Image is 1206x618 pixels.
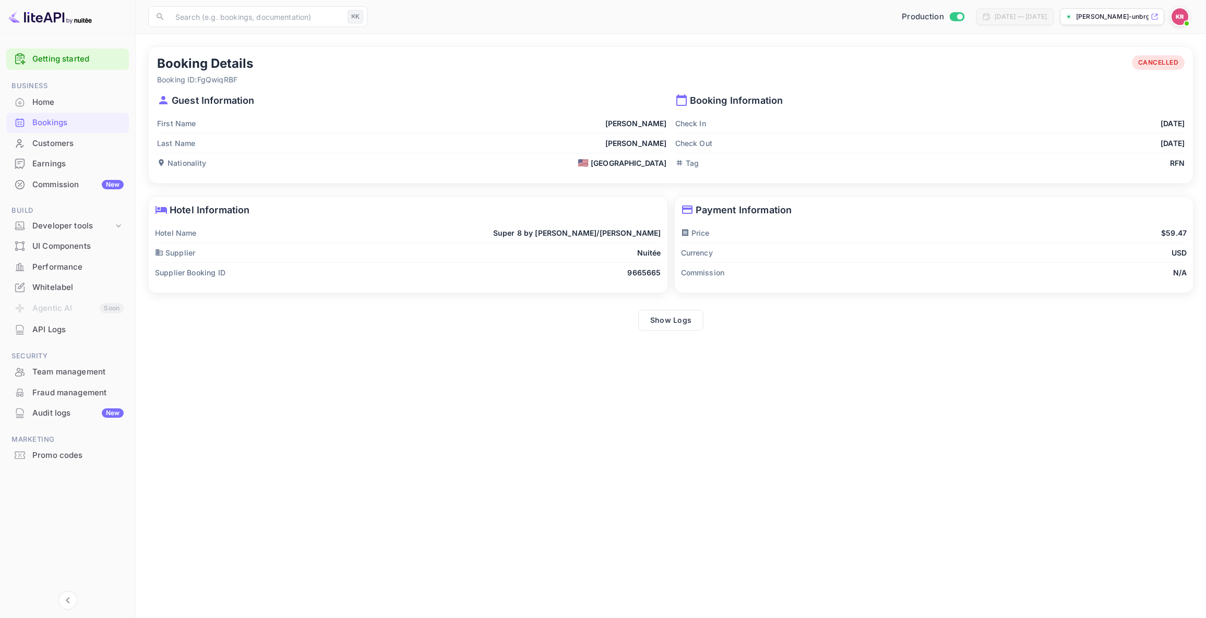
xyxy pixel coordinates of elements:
div: Fraud management [32,387,124,399]
p: [DATE] [1161,138,1185,149]
p: Nationality [157,157,207,168]
div: Bookings [32,117,124,129]
div: CommissionNew [6,175,129,195]
a: API Logs [6,320,129,339]
p: Nuitée [637,247,661,258]
p: Price [681,227,710,238]
span: Production [902,11,944,23]
span: Security [6,350,129,362]
p: Booking ID: FgQwiqRBF [157,74,253,85]
div: Whitelabel [32,282,124,294]
button: Show Logs [638,310,704,331]
div: Whitelabel [6,277,129,298]
div: API Logs [6,320,129,340]
div: Switch to Sandbox mode [898,11,968,23]
div: Home [6,92,129,113]
p: $59.47 [1161,227,1187,238]
a: Audit logsNew [6,403,129,422]
p: First Name [157,118,196,129]
p: [PERSON_NAME]-unbrg.[PERSON_NAME]... [1076,12,1149,21]
p: Booking Information [675,93,1185,107]
span: Business [6,80,129,92]
p: Hotel Name [155,227,197,238]
p: [PERSON_NAME] [605,118,667,129]
button: Collapse navigation [58,591,77,610]
div: Team management [6,362,129,382]
div: [GEOGRAPHIC_DATA] [578,157,667,168]
div: Getting started [6,49,129,70]
input: Search (e.g. bookings, documentation) [169,6,343,27]
p: Supplier Booking ID [155,267,225,278]
p: RFN [1170,157,1185,168]
div: Customers [6,134,129,154]
div: New [102,180,124,189]
p: Hotel Information [155,203,661,217]
span: Marketing [6,434,129,445]
a: Performance [6,257,129,276]
img: LiteAPI logo [8,8,92,25]
div: Customers [32,138,124,150]
div: Team management [32,366,124,378]
div: New [102,408,124,418]
div: Commission [32,179,124,191]
div: Audit logsNew [6,403,129,423]
p: [PERSON_NAME] [605,138,667,149]
p: Guest Information [157,93,667,107]
img: Kobus Roux [1172,8,1188,25]
p: [DATE] [1161,118,1185,129]
a: Customers [6,134,129,153]
p: Supplier [155,247,195,258]
div: Earnings [6,154,129,174]
p: Super 8 by [PERSON_NAME]/[PERSON_NAME] [493,227,661,238]
p: 9665665 [627,267,661,278]
div: Earnings [32,158,124,170]
span: Build [6,205,129,216]
a: Getting started [32,53,124,65]
div: Promo codes [6,445,129,466]
p: Commission [681,267,725,278]
div: [DATE] — [DATE] [995,12,1047,21]
p: Check In [675,118,706,129]
div: Promo codes [32,450,124,462]
div: UI Components [32,240,124,252]
div: Performance [6,257,129,277]
a: Fraud management [6,383,129,402]
p: Payment Information [681,203,1187,217]
a: Promo codes [6,445,129,465]
div: UI Components [6,236,129,257]
p: Currency [681,247,713,258]
div: Fraud management [6,383,129,403]
div: Performance [32,261,124,273]
div: Home [32,96,124,108]
a: Whitelabel [6,277,129,297]
div: API Logs [32,324,124,336]
a: Bookings [6,113,129,132]
a: Home [6,92,129,112]
div: ⌘K [348,10,363,23]
a: Team management [6,362,129,381]
div: Audit logs [32,407,124,419]
p: Check Out [675,138,712,149]
p: Last Name [157,138,195,149]
h5: Booking Details [157,55,253,72]
span: CANCELLED [1132,58,1185,67]
p: Tag [675,157,699,168]
a: UI Components [6,236,129,256]
p: N/A [1173,267,1187,278]
a: Earnings [6,154,129,173]
div: Developer tools [6,217,129,235]
span: 🇺🇸 [578,159,589,167]
div: Bookings [6,113,129,133]
div: Developer tools [32,220,113,232]
p: USD [1172,247,1187,258]
a: CommissionNew [6,175,129,194]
